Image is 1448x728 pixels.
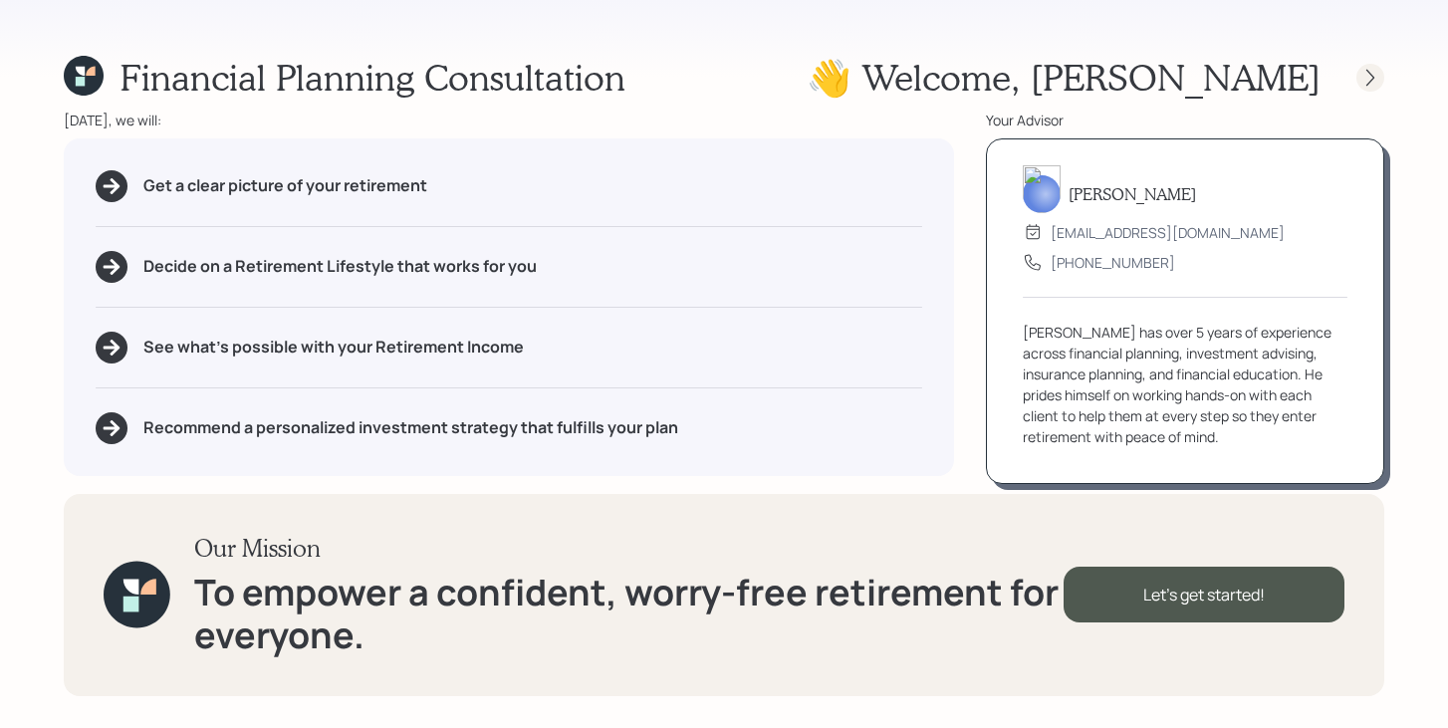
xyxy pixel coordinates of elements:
h1: To empower a confident, worry-free retirement for everyone. [194,571,1064,656]
h1: 👋 Welcome , [PERSON_NAME] [807,56,1321,99]
div: [EMAIL_ADDRESS][DOMAIN_NAME] [1051,222,1285,243]
h3: Our Mission [194,534,1064,563]
h5: Decide on a Retirement Lifestyle that works for you [143,257,537,276]
div: Let's get started! [1064,567,1344,622]
h1: Financial Planning Consultation [120,56,625,99]
div: [DATE], we will: [64,110,954,130]
div: [PERSON_NAME] has over 5 years of experience across financial planning, investment advising, insu... [1023,322,1347,447]
div: [PHONE_NUMBER] [1051,252,1175,273]
h5: [PERSON_NAME] [1069,184,1196,203]
h5: See what's possible with your Retirement Income [143,338,524,357]
h5: Recommend a personalized investment strategy that fulfills your plan [143,418,678,437]
img: michael-russo-headshot.png [1023,165,1061,213]
h5: Get a clear picture of your retirement [143,176,427,195]
div: Your Advisor [986,110,1384,130]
